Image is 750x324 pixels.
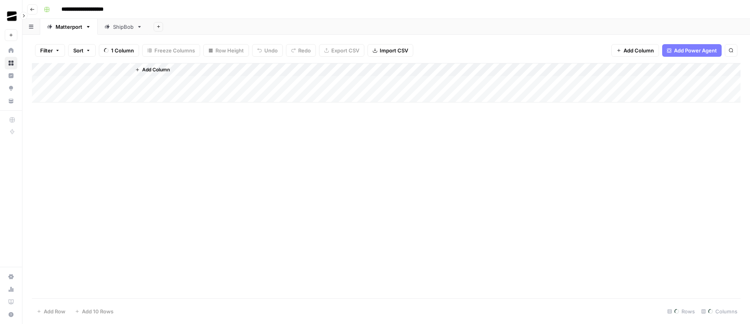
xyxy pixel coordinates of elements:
button: Add Column [132,65,173,75]
button: Undo [252,44,283,57]
button: Add Power Agent [662,44,722,57]
button: Import CSV [368,44,413,57]
span: Import CSV [380,47,408,54]
a: Matterport [40,19,98,35]
button: Sort [68,44,96,57]
a: Settings [5,270,17,283]
span: Add Column [142,66,170,73]
span: Add 10 Rows [82,307,113,315]
a: ShipBob [98,19,149,35]
span: Filter [40,47,53,54]
span: Row Height [215,47,244,54]
span: Add Row [44,307,65,315]
span: Sort [73,47,84,54]
div: ShipBob [113,23,134,31]
button: Export CSV [319,44,364,57]
span: Freeze Columns [154,47,195,54]
button: Add Column [611,44,659,57]
button: Filter [35,44,65,57]
span: Add Power Agent [674,47,717,54]
div: Rows [664,305,698,318]
button: Help + Support [5,308,17,321]
button: Redo [286,44,316,57]
button: Row Height [203,44,249,57]
button: Add Row [32,305,70,318]
button: Freeze Columns [142,44,200,57]
a: Opportunities [5,82,17,95]
img: OGM Logo [5,9,19,23]
a: Learning Hub [5,296,17,308]
span: Redo [298,47,311,54]
button: 1 Column [99,44,139,57]
span: Export CSV [331,47,359,54]
div: Matterport [56,23,82,31]
a: Usage [5,283,17,296]
span: Undo [264,47,278,54]
button: Workspace: OGM [5,6,17,26]
span: Add Column [624,47,654,54]
button: Add 10 Rows [70,305,118,318]
span: 1 Column [111,47,134,54]
a: Home [5,44,17,57]
a: Your Data [5,95,17,107]
a: Browse [5,57,17,69]
a: Insights [5,69,17,82]
div: Columns [698,305,741,318]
